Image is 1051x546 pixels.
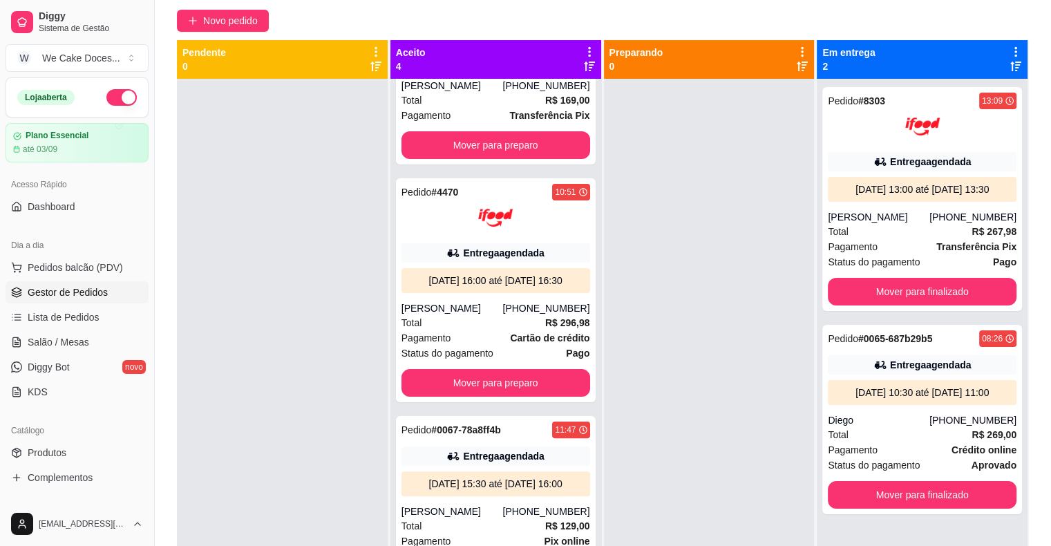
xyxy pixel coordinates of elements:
div: Diego [828,413,929,427]
strong: # 0067-78a8ff4b [431,424,500,435]
button: Alterar Status [106,89,137,106]
a: Produtos [6,442,149,464]
strong: Pago [993,256,1016,267]
div: 10:51 [555,187,576,198]
a: KDS [6,381,149,403]
div: [PERSON_NAME] [401,301,503,315]
div: [PHONE_NUMBER] [502,79,589,93]
div: [PERSON_NAME] [828,210,929,224]
img: ifood [905,109,940,144]
div: Entrega agendada [890,358,971,372]
span: W [17,51,31,65]
div: [PHONE_NUMBER] [502,301,589,315]
button: Select a team [6,44,149,72]
strong: R$ 169,00 [545,95,590,106]
div: [DATE] 15:30 até [DATE] 16:00 [407,477,585,491]
button: Mover para finalizado [828,278,1016,305]
div: [DATE] 16:00 até [DATE] 16:30 [407,274,585,288]
article: Plano Essencial [26,131,88,141]
div: Entrega agendada [463,246,544,260]
span: Pedidos balcão (PDV) [28,261,123,274]
div: [PHONE_NUMBER] [502,505,589,518]
span: Status do pagamento [401,346,493,361]
div: 13:09 [982,95,1003,106]
button: Mover para finalizado [828,481,1016,509]
div: [PERSON_NAME] [401,505,503,518]
div: Dia a dia [6,234,149,256]
span: KDS [28,385,48,399]
button: [EMAIL_ADDRESS][DOMAIN_NAME] [6,507,149,540]
p: 2 [822,59,875,73]
a: Complementos [6,467,149,489]
span: Total [401,93,422,108]
span: Status do pagamento [828,458,920,473]
span: Diggy Bot [28,360,70,374]
span: Pagamento [828,239,878,254]
span: Pedido [401,187,432,198]
div: Catálogo [6,420,149,442]
span: Lista de Pedidos [28,310,100,324]
div: Acesso Rápido [6,173,149,196]
a: Diggy Botnovo [6,356,149,378]
strong: R$ 267,98 [972,226,1016,237]
strong: Crédito online [951,444,1016,455]
span: Pagamento [401,330,451,346]
span: Complementos [28,471,93,484]
p: Pendente [182,46,226,59]
p: 4 [396,59,426,73]
strong: # 4470 [431,187,458,198]
button: Mover para preparo [401,131,590,159]
span: Pedido [828,95,858,106]
span: Pedido [828,333,858,344]
button: Mover para preparo [401,369,590,397]
span: Total [401,518,422,534]
p: 0 [609,59,663,73]
span: Pagamento [401,108,451,123]
strong: Cartão de crédito [510,332,589,343]
span: Novo pedido [203,13,258,28]
button: Novo pedido [177,10,269,32]
a: DiggySistema de Gestão [6,6,149,39]
div: [DATE] 10:30 até [DATE] 11:00 [833,386,1011,399]
strong: Pago [566,348,589,359]
a: Salão / Mesas [6,331,149,353]
button: Pedidos balcão (PDV) [6,256,149,279]
span: Gestor de Pedidos [28,285,108,299]
a: Dashboard [6,196,149,218]
span: plus [188,16,198,26]
strong: # 0065-687b29b5 [858,333,932,344]
strong: R$ 296,98 [545,317,590,328]
strong: R$ 129,00 [545,520,590,531]
div: 11:47 [555,424,576,435]
strong: aprovado [972,460,1016,471]
strong: R$ 269,00 [972,429,1016,440]
span: Sistema de Gestão [39,23,143,34]
span: Diggy [39,10,143,23]
p: Em entrega [822,46,875,59]
div: Entrega agendada [463,449,544,463]
p: Preparando [609,46,663,59]
div: [PHONE_NUMBER] [929,413,1016,427]
div: Loja aberta [17,90,75,105]
a: Lista de Pedidos [6,306,149,328]
span: Status do pagamento [828,254,920,270]
a: Gestor de Pedidos [6,281,149,303]
p: Aceito [396,46,426,59]
span: [EMAIL_ADDRESS][DOMAIN_NAME] [39,518,126,529]
div: 08:26 [982,333,1003,344]
span: Pedido [401,424,432,435]
span: Total [401,315,422,330]
div: Entrega agendada [890,155,971,169]
strong: Transferência Pix [510,110,590,121]
strong: Transferência Pix [936,241,1016,252]
span: Salão / Mesas [28,335,89,349]
p: 0 [182,59,226,73]
div: [DATE] 13:00 até [DATE] 13:30 [833,182,1011,196]
span: Total [828,224,849,239]
article: até 03/09 [23,144,57,155]
div: [PHONE_NUMBER] [929,210,1016,224]
div: [PERSON_NAME] [401,79,503,93]
strong: # 8303 [858,95,885,106]
span: Dashboard [28,200,75,214]
span: Pagamento [828,442,878,458]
